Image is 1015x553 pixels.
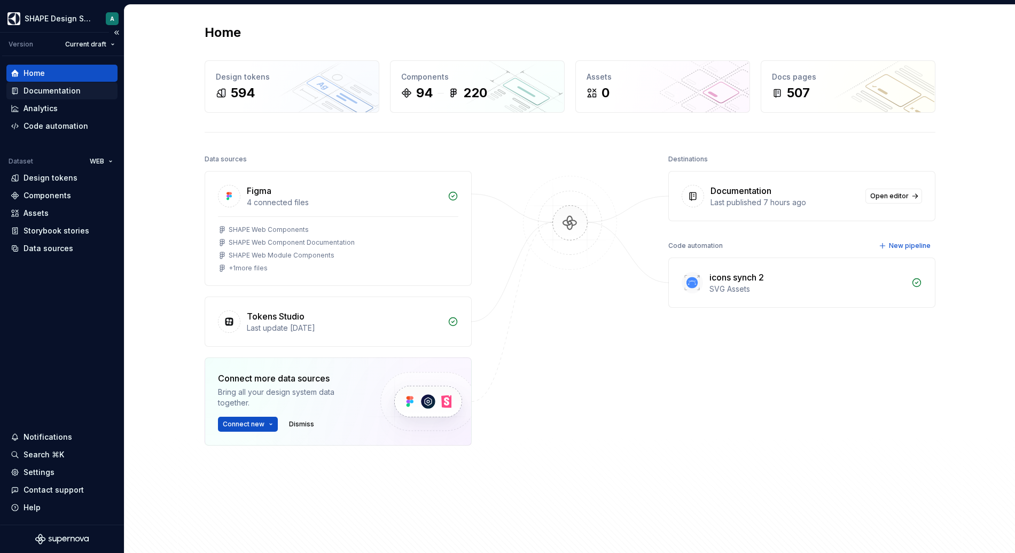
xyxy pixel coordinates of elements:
[205,171,472,286] a: Figma4 connected filesSHAPE Web ComponentsSHAPE Web Component DocumentationSHAPE Web Module Compo...
[247,197,441,208] div: 4 connected files
[216,72,368,82] div: Design tokens
[229,225,309,234] div: SHAPE Web Components
[6,118,118,135] a: Code automation
[6,82,118,99] a: Documentation
[24,502,41,513] div: Help
[65,40,106,49] span: Current draft
[865,189,922,204] a: Open editor
[24,485,84,495] div: Contact support
[35,534,89,544] svg: Supernova Logo
[709,271,764,284] div: icons synch 2
[24,449,64,460] div: Search ⌘K
[231,84,255,102] div: 594
[223,420,264,429] span: Connect new
[9,40,33,49] div: Version
[247,310,304,323] div: Tokens Studio
[6,205,118,222] a: Assets
[25,13,93,24] div: SHAPE Design System
[24,432,72,442] div: Notifications
[668,152,708,167] div: Destinations
[668,238,723,253] div: Code automation
[401,72,553,82] div: Components
[876,238,935,253] button: New pipeline
[709,284,905,294] div: SVG Assets
[85,154,118,169] button: WEB
[24,190,71,201] div: Components
[24,85,81,96] div: Documentation
[229,251,334,260] div: SHAPE Web Module Components
[24,68,45,79] div: Home
[24,243,73,254] div: Data sources
[24,121,88,131] div: Code automation
[870,192,909,200] span: Open editor
[205,24,241,41] h2: Home
[9,157,33,166] div: Dataset
[289,420,314,429] span: Dismiss
[602,84,610,102] div: 0
[761,60,935,113] a: Docs pages507
[229,238,355,247] div: SHAPE Web Component Documentation
[6,169,118,186] a: Design tokens
[6,187,118,204] a: Components
[205,152,247,167] div: Data sources
[2,7,122,30] button: SHAPE Design SystemA
[24,208,49,219] div: Assets
[24,467,54,478] div: Settings
[6,464,118,481] a: Settings
[284,417,319,432] button: Dismiss
[6,429,118,446] button: Notifications
[109,25,124,40] button: Collapse sidebar
[218,372,362,385] div: Connect more data sources
[390,60,565,113] a: Components94220
[60,37,120,52] button: Current draft
[247,323,441,333] div: Last update [DATE]
[110,14,114,23] div: A
[6,499,118,516] button: Help
[218,417,278,432] button: Connect new
[710,184,771,197] div: Documentation
[247,184,271,197] div: Figma
[6,65,118,82] a: Home
[416,84,433,102] div: 94
[90,157,104,166] span: WEB
[218,387,362,408] div: Bring all your design system data together.
[6,100,118,117] a: Analytics
[7,12,20,25] img: 1131f18f-9b94-42a4-847a-eabb54481545.png
[24,103,58,114] div: Analytics
[205,297,472,347] a: Tokens StudioLast update [DATE]
[229,264,268,272] div: + 1 more files
[772,72,924,82] div: Docs pages
[587,72,739,82] div: Assets
[6,240,118,257] a: Data sources
[463,84,487,102] div: 220
[24,173,77,183] div: Design tokens
[6,481,118,499] button: Contact support
[889,242,931,250] span: New pipeline
[24,225,89,236] div: Storybook stories
[6,446,118,463] button: Search ⌘K
[710,197,859,208] div: Last published 7 hours ago
[787,84,810,102] div: 507
[6,222,118,239] a: Storybook stories
[205,60,379,113] a: Design tokens594
[575,60,750,113] a: Assets0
